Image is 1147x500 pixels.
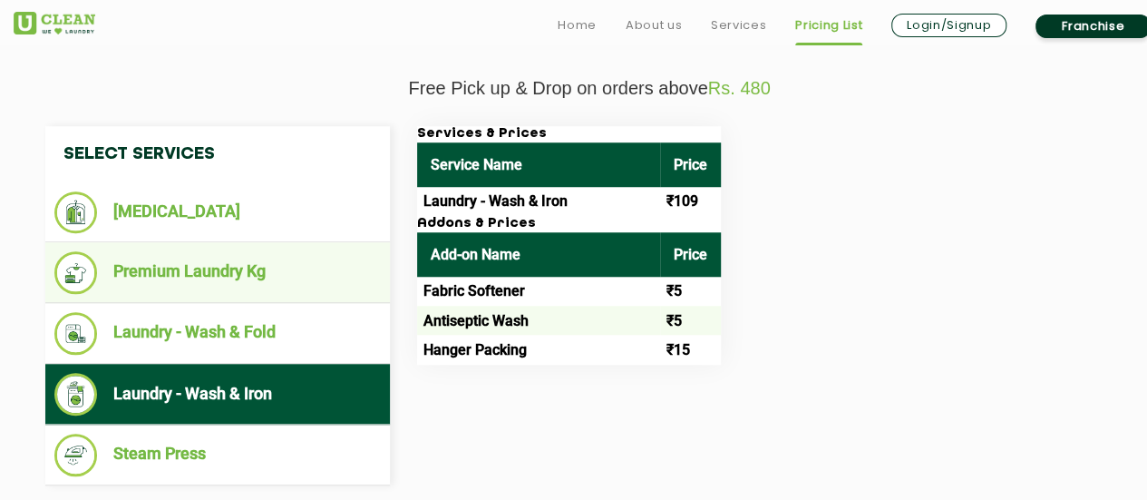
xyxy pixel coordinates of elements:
[54,251,381,294] li: Premium Laundry Kg
[54,373,381,416] li: Laundry - Wash & Iron
[660,187,721,216] td: ₹109
[54,373,97,416] img: Laundry - Wash & Iron
[417,216,721,232] h3: Addons & Prices
[660,142,721,187] th: Price
[54,191,381,233] li: [MEDICAL_DATA]
[660,277,721,306] td: ₹5
[54,434,381,476] li: Steam Press
[660,306,721,335] td: ₹5
[54,312,97,355] img: Laundry - Wash & Fold
[417,126,721,142] h3: Services & Prices
[417,142,660,187] th: Service Name
[558,15,597,36] a: Home
[417,277,660,306] td: Fabric Softener
[14,12,95,34] img: UClean Laundry and Dry Cleaning
[711,15,766,36] a: Services
[626,15,682,36] a: About us
[45,126,390,182] h4: Select Services
[417,306,660,335] td: Antiseptic Wash
[417,232,660,277] th: Add-on Name
[54,251,97,294] img: Premium Laundry Kg
[795,15,862,36] a: Pricing List
[660,335,721,364] td: ₹15
[708,78,771,98] span: Rs. 480
[54,312,381,355] li: Laundry - Wash & Fold
[660,232,721,277] th: Price
[417,187,660,216] td: Laundry - Wash & Iron
[417,335,660,364] td: Hanger Packing
[54,191,97,233] img: Dry Cleaning
[54,434,97,476] img: Steam Press
[891,14,1006,37] a: Login/Signup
